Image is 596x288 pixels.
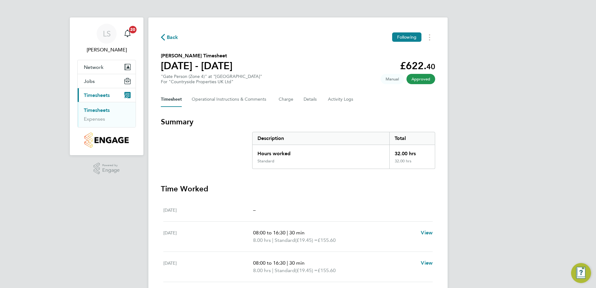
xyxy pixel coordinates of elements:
[406,74,435,84] span: This timesheet has been approved.
[272,237,273,243] span: |
[571,263,591,283] button: Engage Resource Center
[272,267,273,273] span: |
[389,159,435,169] div: 32.00 hrs
[78,74,136,88] button: Jobs
[253,230,286,236] span: 08:00 to 16:30
[421,229,433,237] a: View
[161,74,262,84] div: "Gate Person (Zone 4)" at "[GEOGRAPHIC_DATA]"
[167,34,178,41] span: Back
[279,92,294,107] button: Charge
[397,34,416,40] span: Following
[84,132,128,148] img: countryside-properties-logo-retina.png
[192,92,269,107] button: Operational Instructions & Comments
[295,267,318,273] span: (£19.45) =
[304,92,318,107] button: Details
[400,60,435,72] app-decimal: £622.
[253,207,256,213] span: –
[84,116,105,122] a: Expenses
[275,267,295,274] span: Standard
[163,206,253,214] div: [DATE]
[161,117,435,127] h3: Summary
[161,52,233,60] h2: [PERSON_NAME] Timesheet
[421,260,433,266] span: View
[161,60,233,72] h1: [DATE] - [DATE]
[389,145,435,159] div: 32.00 hrs
[84,78,95,84] span: Jobs
[253,260,286,266] span: 08:00 to 16:30
[94,163,120,175] a: Powered byEngage
[161,92,182,107] button: Timesheet
[84,64,103,70] span: Network
[161,33,178,41] button: Back
[252,145,389,159] div: Hours worked
[252,132,389,145] div: Description
[287,230,288,236] span: |
[129,26,137,33] span: 20
[121,24,134,44] a: 20
[78,88,136,102] button: Timesheets
[289,260,305,266] span: 30 min
[381,74,404,84] span: This timesheet was manually created.
[424,32,435,42] button: Timesheets Menu
[389,132,435,145] div: Total
[84,107,110,113] a: Timesheets
[84,92,110,98] span: Timesheets
[163,229,253,244] div: [DATE]
[318,237,336,243] span: £155.60
[295,237,318,243] span: (£19.45) =
[318,267,336,273] span: £155.60
[253,237,271,243] span: 8.00 hrs
[102,163,120,168] span: Powered by
[103,30,111,38] span: LS
[328,92,354,107] button: Activity Logs
[275,237,295,244] span: Standard
[161,79,262,84] div: For "Countryside Properties UK Ltd"
[78,102,136,127] div: Timesheets
[257,159,274,164] div: Standard
[77,24,136,54] a: LS[PERSON_NAME]
[77,46,136,54] span: Lee Swanwick
[421,230,433,236] span: View
[289,230,305,236] span: 30 min
[426,62,435,71] span: 40
[102,168,120,173] span: Engage
[252,132,435,169] div: Summary
[78,60,136,74] button: Network
[77,132,136,148] a: Go to home page
[392,32,421,42] button: Following
[287,260,288,266] span: |
[161,184,435,194] h3: Time Worked
[253,267,271,273] span: 8.00 hrs
[163,259,253,274] div: [DATE]
[70,17,143,155] nav: Main navigation
[421,259,433,267] a: View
